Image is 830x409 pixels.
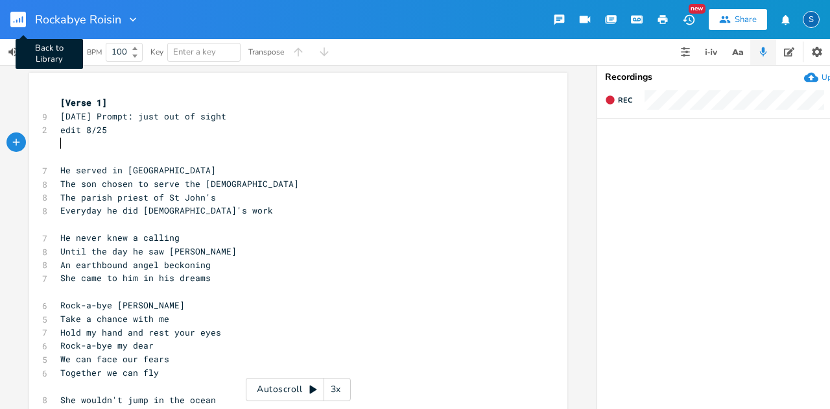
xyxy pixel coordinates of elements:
[246,378,351,401] div: Autoscroll
[60,340,154,351] span: Rock-a-bye my dear
[35,14,121,25] span: Rockabye Roisin
[324,378,348,401] div: 3x
[689,4,705,14] div: New
[618,95,632,105] span: Rec
[803,5,820,34] button: S
[60,124,107,136] span: edit 8/25
[173,46,216,58] span: Enter a key
[676,8,702,31] button: New
[60,204,273,216] span: Everyday he did [DEMOGRAPHIC_DATA]'s work
[60,232,180,243] span: He never knew a calling
[803,11,820,28] div: Sarah Cade Music
[87,49,102,56] div: BPM
[60,313,169,325] span: Take a chance with me
[60,394,216,406] span: She wouldn't jump in the ocean
[60,110,226,122] span: [DATE] Prompt: just out of sight
[60,259,211,271] span: An earthbound angel beckoning
[60,299,185,311] span: Rock-a-bye [PERSON_NAME]
[60,97,107,108] span: [Verse 1]
[60,192,216,203] span: The parish priest of St John's
[150,48,163,56] div: Key
[60,327,221,338] span: Hold my hand and rest your eyes
[60,178,299,190] span: The son chosen to serve the [DEMOGRAPHIC_DATA]
[248,48,284,56] div: Transpose
[60,367,159,378] span: Together we can fly
[10,4,36,35] button: Back to Library
[60,164,216,176] span: He served in [GEOGRAPHIC_DATA]
[60,353,169,365] span: We can face our fears
[735,14,757,25] div: Share
[60,272,211,284] span: She came to him in his dreams
[709,9,767,30] button: Share
[60,245,237,257] span: Until the day he saw [PERSON_NAME]
[600,90,637,110] button: Rec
